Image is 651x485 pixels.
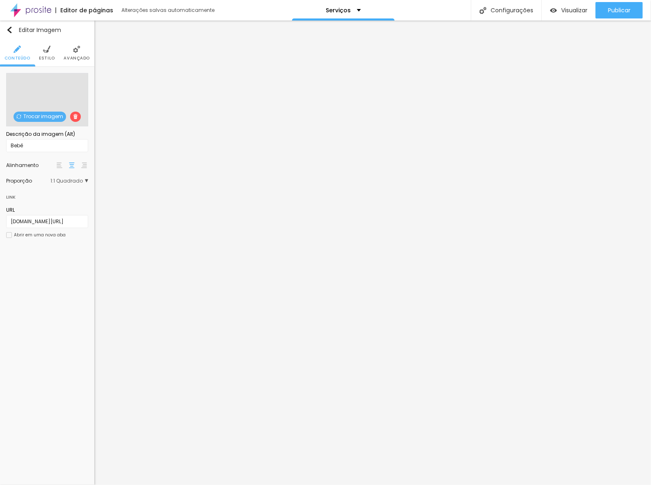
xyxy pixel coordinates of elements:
[14,112,66,122] span: Trocar imagem
[6,192,16,201] div: Link
[608,7,630,14] span: Publicar
[39,56,55,60] span: Estilo
[6,206,88,214] div: URL
[14,46,21,53] img: Icone
[16,114,21,119] img: Icone
[6,178,50,183] div: Proporção
[6,188,88,202] div: Link
[69,162,75,168] img: paragraph-center-align.svg
[73,114,78,119] img: Icone
[57,162,62,168] img: paragraph-left-align.svg
[81,162,87,168] img: paragraph-right-align.svg
[6,27,13,33] img: Icone
[6,130,88,138] div: Descrição da imagem (Alt)
[55,7,113,13] div: Editor de páginas
[596,2,643,18] button: Publicar
[121,8,216,13] div: Alterações salvas automaticamente
[73,46,80,53] img: Icone
[50,178,88,183] span: 1:1 Quadrado
[43,46,50,53] img: Icone
[480,7,487,14] img: Icone
[6,27,61,33] div: Editar Imagem
[14,233,66,237] div: Abrir em uma nova aba
[94,21,651,485] iframe: Editor
[5,56,30,60] span: Conteúdo
[542,2,596,18] button: Visualizar
[326,7,351,13] p: Serviços
[550,7,557,14] img: view-1.svg
[64,56,90,60] span: Avançado
[6,163,55,168] div: Alinhamento
[561,7,587,14] span: Visualizar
